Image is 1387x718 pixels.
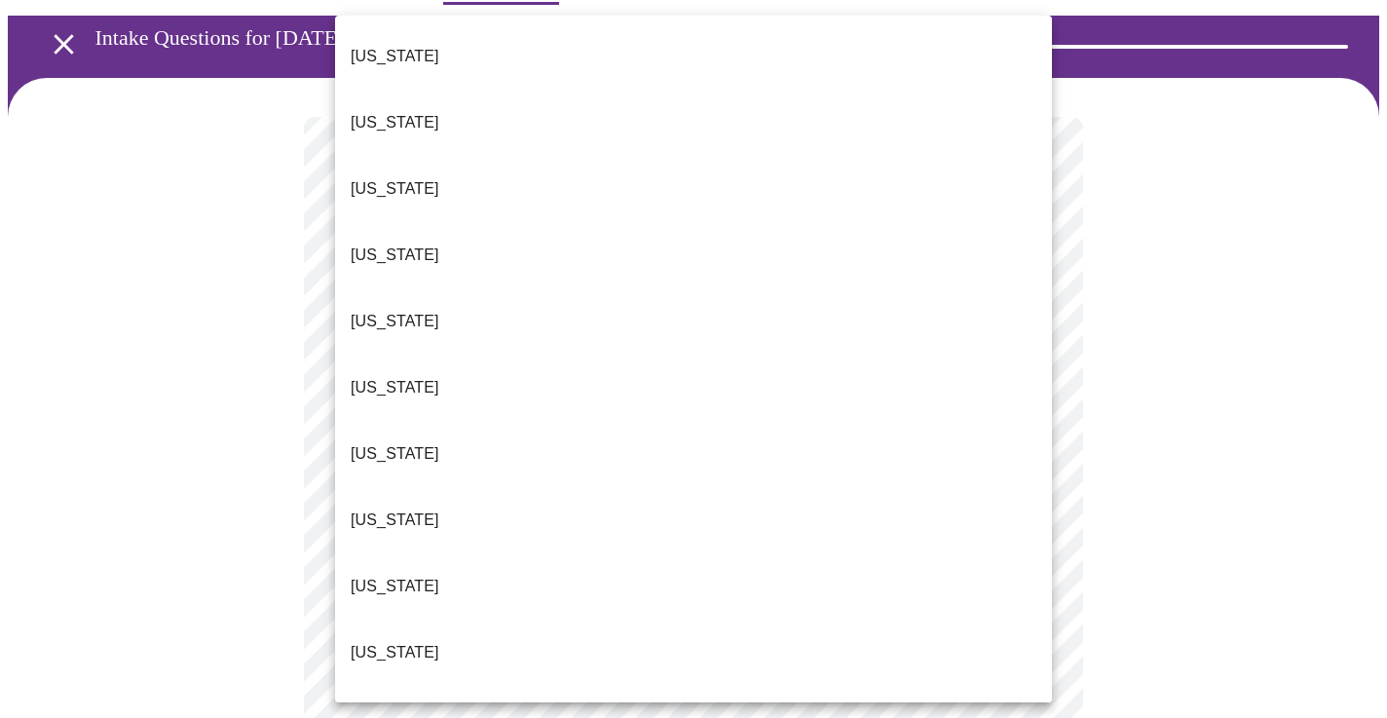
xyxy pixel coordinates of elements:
p: [US_STATE] [351,442,439,466]
p: [US_STATE] [351,177,439,201]
p: [US_STATE] [351,575,439,598]
p: [US_STATE] [351,111,439,134]
p: [US_STATE] [351,641,439,664]
p: [US_STATE] [351,376,439,399]
p: [US_STATE] [351,310,439,333]
p: [US_STATE] [351,244,439,267]
p: [US_STATE] [351,509,439,532]
p: [US_STATE] [351,45,439,68]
